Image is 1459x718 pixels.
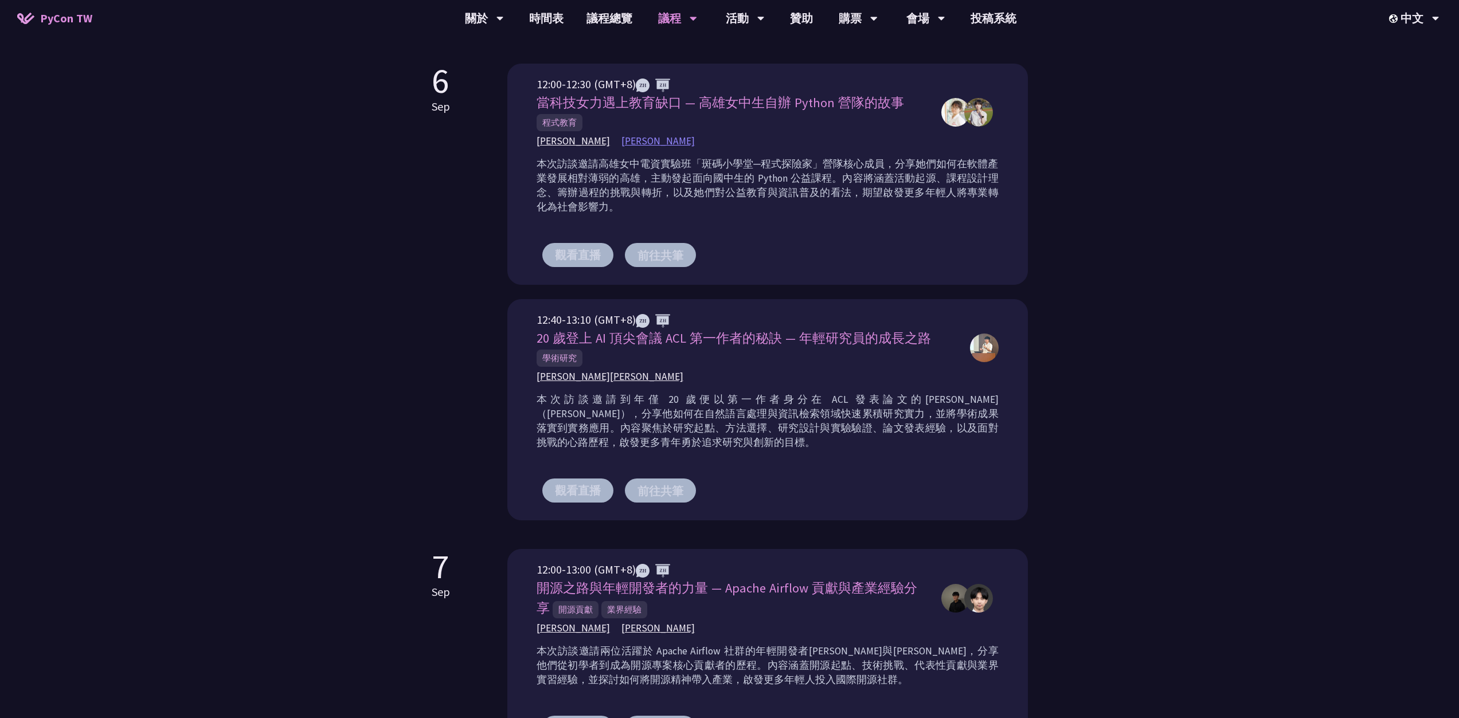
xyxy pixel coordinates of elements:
[537,561,930,578] div: 12:00-13:00 (GMT+8)
[625,478,696,503] button: 前往共筆
[432,549,450,583] p: 7
[537,157,999,214] p: 本次訪談邀請高雄女中電資實驗班「斑碼小學堂─程式探險家」營隊核心成員，分享她們如何在軟體產業發展相對薄弱的高雄，主動發起面向國中生的 Python 公益課程。內容將涵蓋活動起源、課程設計理念、籌...
[537,95,904,111] span: 當科技女力遇上教育缺口 — 高雄女中生自辦 Python 營隊的故事
[542,478,613,503] button: 觀看直播
[542,243,613,267] button: 觀看直播
[537,621,610,635] span: [PERSON_NAME]
[970,334,999,362] img: 許新翎 Justin Hsu
[537,350,582,367] span: 學術研究
[636,564,670,578] img: ZHZH.38617ef.svg
[432,98,450,115] p: Sep
[537,330,931,346] span: 20 歲登上 AI 頂尖會議 ACL 第一作者的秘訣 — 年輕研究員的成長之路
[625,243,696,267] button: 前往共筆
[537,370,683,384] span: [PERSON_NAME][PERSON_NAME]
[964,584,993,613] img: 劉哲佑 Jason,邱冠銘
[621,134,695,148] span: [PERSON_NAME]
[941,584,970,613] img: 劉哲佑 Jason,邱冠銘
[537,644,999,687] p: 本次訪談邀請兩位活躍於 Apache Airflow 社群的年輕開發者[PERSON_NAME]與[PERSON_NAME]，分享他們從初學者到成為開源專案核心貢獻者的歷程。內容涵蓋開源起點、技...
[636,314,670,328] img: ZHZH.38617ef.svg
[601,601,647,618] span: 業界經驗
[537,76,930,93] div: 12:00-12:30 (GMT+8)
[537,134,610,148] span: [PERSON_NAME]
[432,64,450,98] p: 6
[636,79,670,92] img: ZHZH.38617ef.svg
[941,98,970,127] img: 周芊蓁,郭昱
[537,114,582,131] span: 程式教育
[17,13,34,24] img: Home icon of PyCon TW 2025
[1389,14,1401,23] img: Locale Icon
[40,10,92,27] span: PyCon TW
[432,583,450,601] p: Sep
[553,601,599,618] span: 開源貢獻
[964,98,993,127] img: 周芊蓁,郭昱
[537,393,999,450] p: 本次訪談邀請到年僅 20 歲便以第一作者身分在 ACL 發表論文的[PERSON_NAME]（[PERSON_NAME]），分享他如何在自然語言處理與資訊檢索領域快速累積研究實力，並將學術成果落...
[537,311,959,328] div: 12:40-13:10 (GMT+8)
[621,621,695,635] span: [PERSON_NAME]
[6,4,104,33] a: PyCon TW
[537,580,917,616] span: 開源之路與年輕開發者的力量 — Apache Airflow 貢獻與產業經驗分享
